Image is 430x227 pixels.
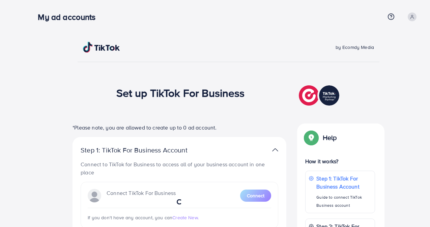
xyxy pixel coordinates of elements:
[323,134,337,142] p: Help
[305,157,375,165] p: How it works?
[316,174,371,191] p: Step 1: TikTok For Business Account
[38,12,101,22] h3: My ad accounts
[299,84,341,107] img: TikTok partner
[73,123,286,132] p: *Please note, you are allowed to create up to 0 ad account.
[336,44,374,51] span: by Ecomdy Media
[116,86,245,99] h1: Set up TikTok For Business
[316,193,371,209] p: Guide to connect TikTok Business account
[83,42,120,53] img: TikTok
[305,132,317,144] img: Popup guide
[81,146,209,154] p: Step 1: TikTok For Business Account
[272,145,278,155] img: TikTok partner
